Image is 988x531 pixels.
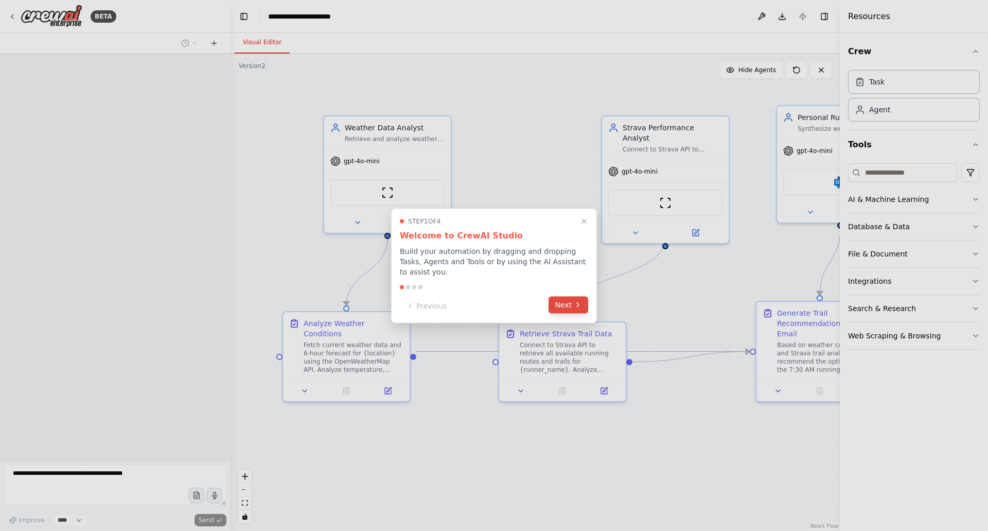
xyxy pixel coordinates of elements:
p: Build your automation by dragging and dropping Tasks, Agents and Tools or by using the AI Assista... [400,246,588,277]
h3: Welcome to CrewAI Studio [400,229,588,242]
button: Close walkthrough [578,215,590,227]
span: Step 1 of 4 [408,217,441,225]
button: Hide left sidebar [237,9,251,24]
button: Previous [400,297,453,314]
button: Next [549,296,588,313]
